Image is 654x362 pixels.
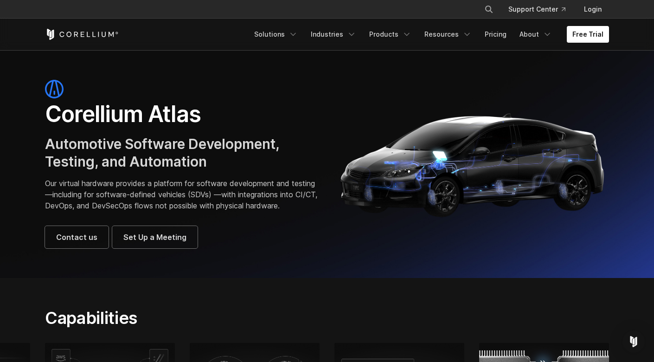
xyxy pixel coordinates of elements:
a: Contact us [45,226,109,248]
h1: Corellium Atlas [45,100,318,128]
a: Pricing [479,26,512,43]
a: Free Trial [567,26,609,43]
div: Open Intercom Messenger [622,330,645,353]
p: Our virtual hardware provides a platform for software development and testing—including for softw... [45,178,318,211]
img: atlas-icon [45,80,64,98]
a: Set Up a Meeting [112,226,198,248]
a: Corellium Home [45,29,119,40]
span: Set Up a Meeting [123,232,186,243]
span: Contact us [56,232,97,243]
button: Search [481,1,497,18]
span: Automotive Software Development, Testing, and Automation [45,136,279,170]
div: Navigation Menu [473,1,609,18]
a: Resources [419,26,477,43]
a: Products [364,26,417,43]
a: About [514,26,558,43]
a: Support Center [501,1,573,18]
h2: Capabilities [45,308,415,328]
a: Industries [305,26,362,43]
a: Solutions [249,26,303,43]
div: Navigation Menu [249,26,609,43]
a: Login [577,1,609,18]
img: Corellium_Hero_Atlas_Header [336,106,609,222]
